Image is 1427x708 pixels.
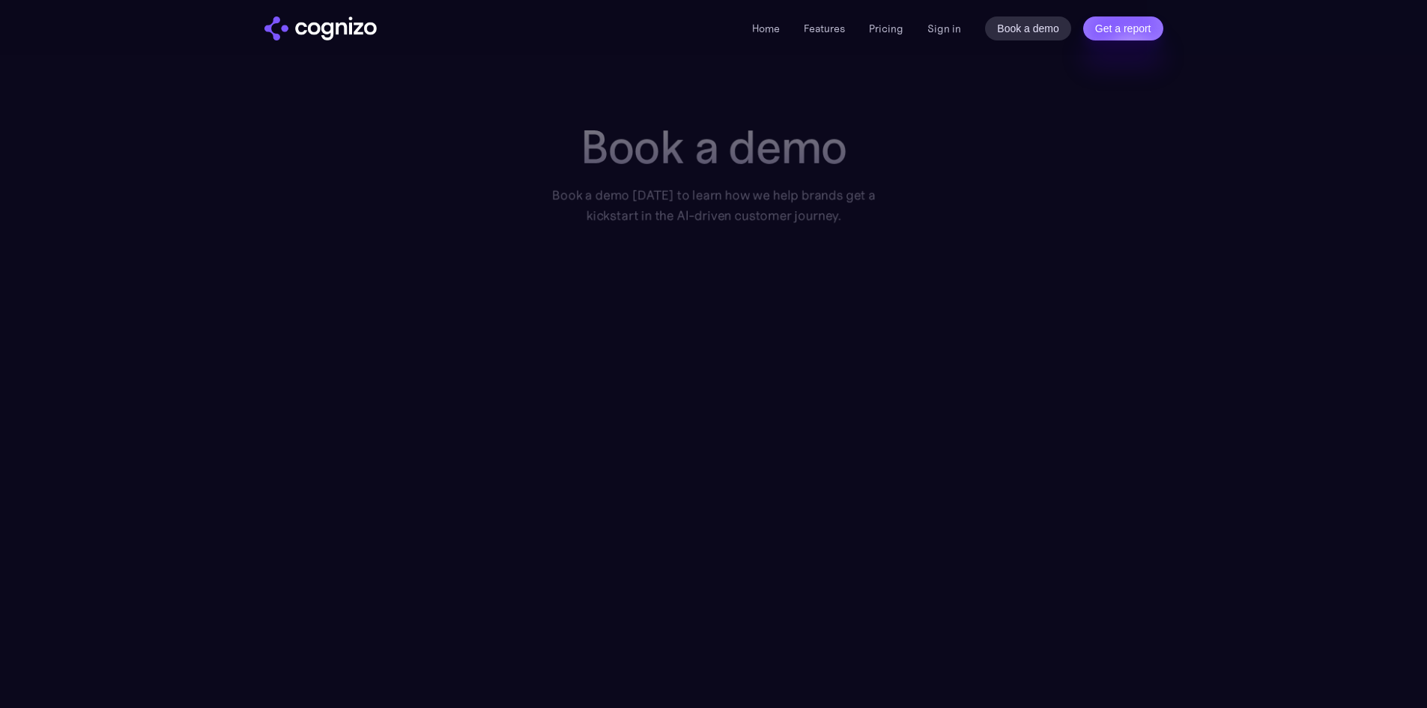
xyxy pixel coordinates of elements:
a: Features [804,22,845,35]
a: Home [752,22,780,35]
a: Sign in [927,19,961,37]
a: home [264,16,377,40]
img: cognizo logo [264,16,377,40]
div: Book a demo [DATE] to learn how we help brands get a kickstart in the AI-driven customer journey. [531,185,895,226]
h1: Book a demo [531,121,895,173]
a: Get a report [1083,16,1163,40]
a: Pricing [869,22,903,35]
a: Book a demo [985,16,1071,40]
